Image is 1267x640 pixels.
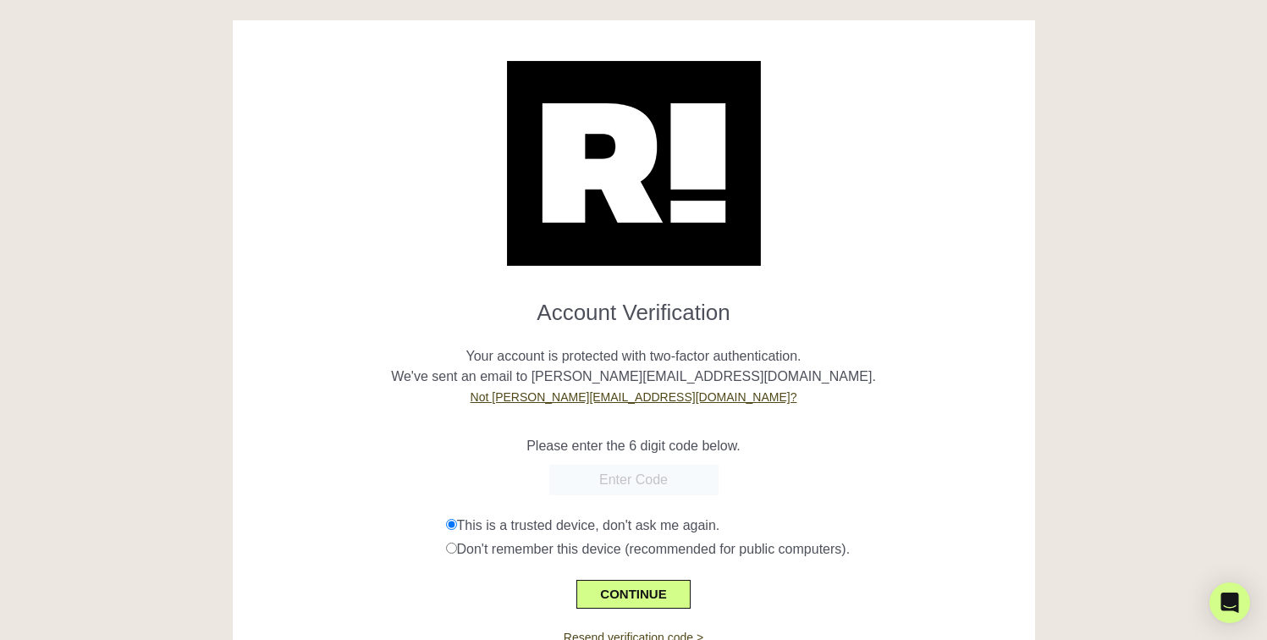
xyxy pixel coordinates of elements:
[576,580,690,609] button: CONTINUE
[549,465,719,495] input: Enter Code
[446,539,1022,560] div: Don't remember this device (recommended for public computers).
[1209,582,1250,623] div: Open Intercom Messenger
[446,516,1022,536] div: This is a trusted device, don't ask me again.
[507,61,761,266] img: Retention.com
[245,436,1022,456] p: Please enter the 6 digit code below.
[245,286,1022,326] h1: Account Verification
[245,326,1022,407] p: Your account is protected with two-factor authentication. We've sent an email to [PERSON_NAME][EM...
[471,390,797,404] a: Not [PERSON_NAME][EMAIL_ADDRESS][DOMAIN_NAME]?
